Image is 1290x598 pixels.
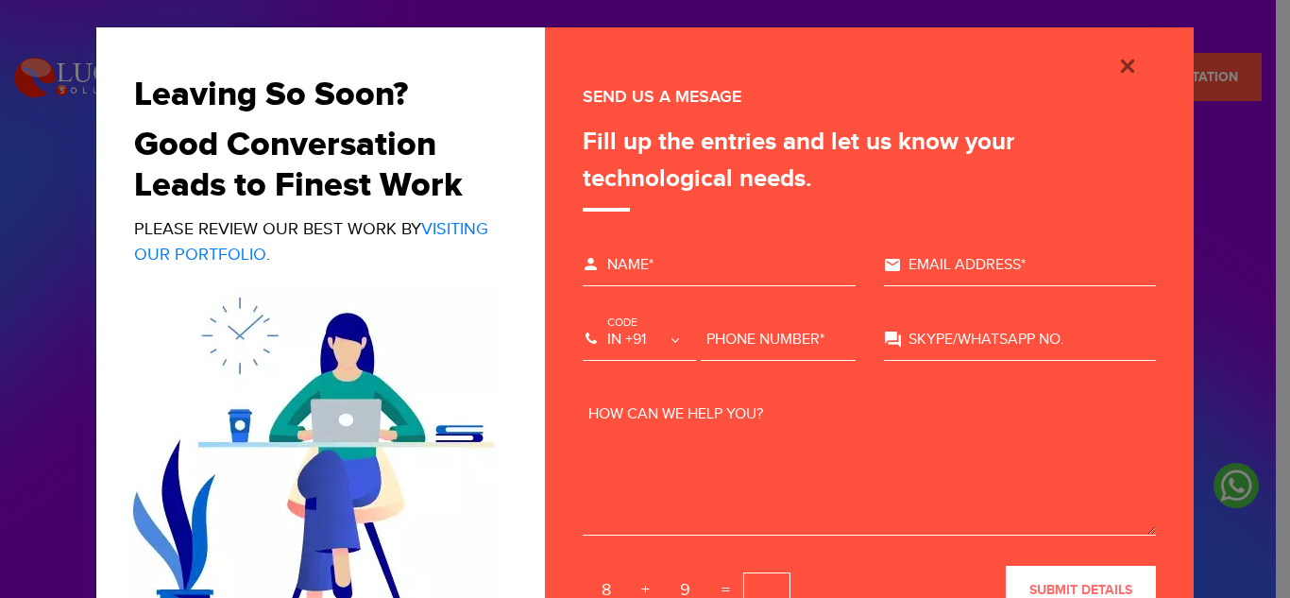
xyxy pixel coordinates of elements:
[134,219,488,265] a: Visiting Our Portfolio
[583,84,1156,110] div: SEND US A MESAGE
[1116,55,1139,77] img: cross_icon.png
[134,125,494,206] h2: Good Conversation Leads to Finest Work
[134,75,494,115] h2: Leaving So Soon?
[1099,51,1156,77] button: Close
[1029,582,1132,598] span: submit details
[583,124,1156,212] div: Fill up the entries and let us know your technological needs.
[134,216,494,267] p: Please review our best work by .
